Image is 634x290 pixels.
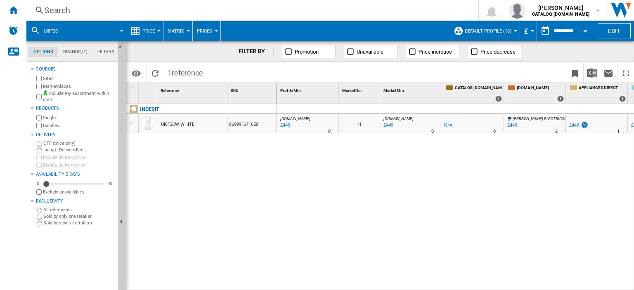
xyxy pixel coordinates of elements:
div: Sort None [382,83,442,96]
md-slider: Availability [43,180,104,188]
button: Reload [147,63,163,83]
label: Include Delivery Fee [43,147,114,153]
label: Include my assortment within stats [43,90,114,103]
div: £449 [507,123,517,128]
span: SKU [231,88,239,93]
input: Singles [36,115,42,120]
div: Market Min Sort None [382,83,442,96]
button: Matrix [168,21,188,41]
div: SKU Sort None [229,83,277,96]
input: Display delivery price [36,189,42,195]
span: Profile Min [280,88,301,93]
input: Sites [36,76,42,81]
button: Open calendar [578,22,593,37]
button: Promotion [282,45,336,58]
div: Default profile (16) [454,21,516,41]
div: 1 offers sold by AMAZON.CO.UK [557,96,564,102]
input: Sold by only one retailer [37,215,42,220]
div: Reference Sort None [159,83,227,96]
div: Search [45,5,457,16]
span: APPLIANCES DIRECT [579,85,626,92]
span: [DOMAIN_NAME] [280,116,310,121]
input: Include Delivery Fee [37,148,42,153]
span: Price decrease [480,49,516,55]
div: Market No. Sort None [341,83,380,96]
span: Prices [197,28,212,34]
div: £449 [506,121,517,130]
span: Reference [161,88,179,93]
div: UI8F2CW WHITE [161,115,194,134]
md-tab-item: Filters [92,47,119,57]
button: Download in Excel [584,63,600,83]
div: [DOMAIN_NAME] 1 offers sold by AMAZON.CO.UK [506,83,565,104]
input: All references [37,208,42,213]
div: Sort None [341,83,380,96]
div: Last updated : Tuesday, 2 September 2025 06:19 [382,121,393,130]
div: APPLIANCES DIRECT 1 offers sold by APPLIANCES DIRECT [568,83,627,104]
span: Promotion [295,49,319,55]
span: [DOMAIN_NAME] [383,116,414,121]
label: Include delivery price [43,154,114,160]
input: Display delivery price [36,163,42,168]
div: Sort None [140,83,157,96]
div: Delivery Time : 0 day [328,127,331,136]
div: Sort None [229,83,277,96]
button: £ [524,21,532,41]
label: Marketplaces [43,83,114,90]
b: CATALOG [DOMAIN_NAME] [532,12,589,17]
span: Unavailable [357,49,383,55]
span: Price [142,28,155,34]
span: Default profile (16) [465,28,511,34]
input: Bundles [36,123,42,128]
button: Hide [118,41,128,56]
div: Profile Min Sort None [279,83,338,96]
div: FILTER BY [239,47,274,56]
label: All references [43,207,114,213]
div: Delivery Time : 0 day [493,127,496,136]
span: £ [524,27,528,35]
div: N/A [444,121,452,130]
div: £449 [568,121,589,130]
label: Sites [43,75,114,82]
md-menu: Currency [520,21,537,41]
button: Default profile (16) [465,21,516,41]
span: CATALOG [DOMAIN_NAME] [455,85,502,92]
div: 1 offers sold by APPLIANCES DIRECT [619,96,626,102]
div: Delivery [36,132,114,138]
span: [DOMAIN_NAME] [517,85,564,92]
button: md-calendar [537,23,554,39]
input: Include my assortment within stats [36,92,42,102]
button: Maximize [617,63,634,83]
input: OFF (price only) [37,141,42,147]
div: Availability 5 Days [36,171,114,178]
img: mysite-bg-18x18.png [43,90,48,95]
span: Price increase [419,49,452,55]
span: reference [172,68,203,77]
div: Delivery Time : 0 day [431,127,434,136]
button: Edit [598,23,631,38]
label: Bundles [43,123,114,129]
span: ui8f2c [44,28,58,34]
label: Sold by several retailers [43,220,114,226]
div: ui8f2c [31,21,122,41]
div: 11 [339,114,380,133]
label: OFF (price only) [43,140,114,146]
div: 869991671650 [227,114,277,133]
img: promotionV3.png [580,121,589,128]
div: £449 [569,123,579,128]
div: Products [36,105,114,112]
div: 0 [35,181,41,187]
span: [PERSON_NAME] ELECTRICAL [513,116,566,121]
div: CATALOG [DOMAIN_NAME] 1 offers sold by CATALOG BEKO.UK [444,83,504,104]
div: Price [130,21,159,41]
div: Delivery Time : 1 day [617,127,620,136]
label: Singles [43,115,114,121]
div: Exclusivity [36,198,114,205]
div: Sources [36,66,114,73]
span: [PERSON_NAME] [532,4,589,12]
button: Price increase [406,45,459,58]
img: profile.jpg [509,2,525,19]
